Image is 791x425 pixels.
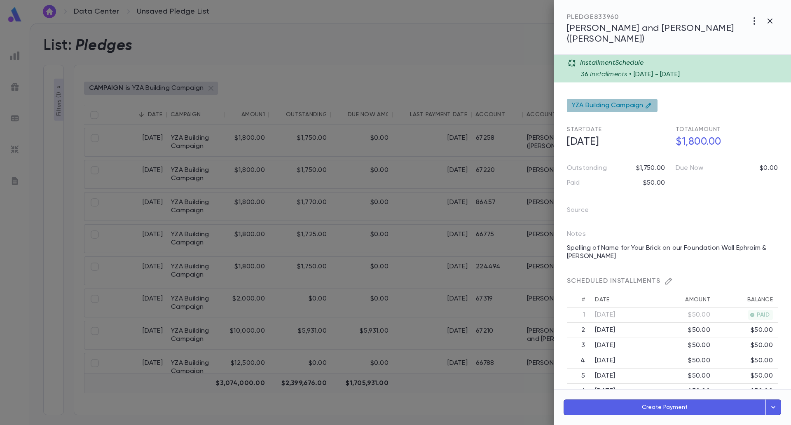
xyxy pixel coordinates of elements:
div: Spelling of Name for Your Brick on our Foundation Wall Ephraim & [PERSON_NAME] [562,242,778,263]
p: Due Now [676,164,703,172]
th: 2 [567,323,590,338]
td: $50.00 [653,323,715,338]
span: PAID [754,312,773,318]
td: $50.00 [715,338,778,353]
p: Source [567,204,602,220]
td: $50.00 [715,384,778,399]
td: $50.00 [653,384,715,399]
p: • [DATE] - [DATE] [629,70,680,79]
td: $50.00 [653,338,715,353]
th: Balance [715,292,778,308]
td: $50.00 [715,369,778,384]
th: 1 [567,308,590,323]
p: $50.00 [643,179,665,187]
th: 6 [567,384,590,399]
td: [DATE] [590,384,653,399]
h5: [DATE] [562,134,669,151]
div: Installments [581,67,786,79]
td: $50.00 [715,323,778,338]
p: 36 [581,70,588,79]
td: [DATE] [590,338,653,353]
span: YZA Building Campaign [572,101,643,110]
td: [DATE] [590,369,653,384]
span: [PERSON_NAME] and [PERSON_NAME] ([PERSON_NAME]) [567,24,734,44]
div: YZA Building Campaign [567,99,658,112]
th: # [567,292,590,308]
h5: $1,800.00 [671,134,778,151]
span: Total Amount [676,127,721,132]
th: Amount [653,292,715,308]
td: $50.00 [653,353,715,369]
p: Outstanding [567,164,607,172]
td: [DATE] [590,323,653,338]
p: Installment Schedule [580,59,644,67]
th: 5 [567,369,590,384]
td: $50.00 [715,353,778,369]
p: Notes [567,230,586,242]
th: 4 [567,353,590,369]
div: SCHEDULED INSTALLMENTS [567,277,778,285]
td: $50.00 [653,369,715,384]
td: [DATE] [590,353,653,369]
p: Paid [567,179,580,187]
td: $50.00 [653,308,715,323]
span: Start Date [567,127,602,132]
td: [DATE] [590,308,653,323]
div: PLEDGE 833960 [567,13,747,21]
th: Date [590,292,653,308]
p: $0.00 [760,164,778,172]
th: 3 [567,338,590,353]
button: Create Payment [564,399,766,415]
p: $1,750.00 [636,164,665,172]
